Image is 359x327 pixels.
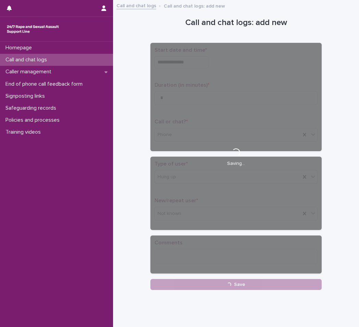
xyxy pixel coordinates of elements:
p: Safeguarding records [3,105,62,111]
p: Saving… [227,161,245,167]
p: End of phone call feedback form [3,81,88,87]
a: Call and chat logs [116,1,156,9]
p: Training videos [3,129,46,135]
img: rhQMoQhaT3yELyF149Cw [5,22,60,36]
p: Homepage [3,45,37,51]
button: Save [150,279,322,290]
p: Policies and processes [3,117,65,123]
p: Caller management [3,69,57,75]
span: Save [234,282,245,287]
p: Signposting links [3,93,50,99]
p: Call and chat logs [3,57,52,63]
p: Call and chat logs: add new [164,2,225,9]
h1: Call and chat logs: add new [150,18,322,28]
